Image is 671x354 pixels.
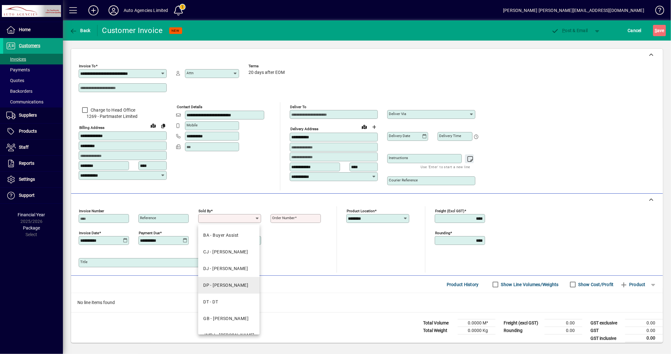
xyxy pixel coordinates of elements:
[249,64,286,68] span: Terms
[71,293,663,312] div: No line items found
[439,134,461,138] mat-label: Delivery time
[3,54,63,64] a: Invoices
[503,5,644,15] div: [PERSON_NAME] [PERSON_NAME][EMAIL_ADDRESS][DOMAIN_NAME]
[203,265,248,272] div: DJ - [PERSON_NAME]
[577,281,614,288] label: Show Cost/Profit
[6,78,24,83] span: Quotes
[19,193,35,198] span: Support
[203,299,218,305] div: DT - DT
[447,279,479,290] span: Product History
[435,231,450,235] mat-label: Rounding
[369,122,379,132] button: Choose address
[79,209,104,213] mat-label: Invoice number
[187,71,193,75] mat-label: Attn
[198,294,260,310] mat-option: DT - DT
[6,89,32,94] span: Backorders
[187,123,198,127] mat-label: Mobile
[3,124,63,139] a: Products
[389,134,410,138] mat-label: Delivery date
[435,209,464,213] mat-label: Freight (excl GST)
[420,319,458,327] td: Total Volume
[3,156,63,171] a: Reports
[3,97,63,107] a: Communications
[6,99,43,104] span: Communications
[347,209,375,213] mat-label: Product location
[444,279,481,290] button: Product History
[653,25,666,36] button: Save
[80,260,87,264] mat-label: Title
[140,216,156,220] mat-label: Reference
[6,57,26,62] span: Invoices
[290,105,306,109] mat-label: Deliver To
[18,212,45,217] span: Financial Year
[198,244,260,260] mat-option: CJ - Cheryl Jennings
[172,29,180,33] span: NEW
[3,64,63,75] a: Payments
[19,177,35,182] span: Settings
[79,64,96,68] mat-label: Invoice To
[19,43,40,48] span: Customers
[587,327,625,335] td: GST
[3,108,63,123] a: Suppliers
[545,327,582,335] td: 0.00
[625,327,663,335] td: 0.00
[620,279,646,290] span: Product
[203,249,248,255] div: CJ - [PERSON_NAME]
[70,28,91,33] span: Back
[203,315,249,322] div: GB - [PERSON_NAME]
[625,319,663,327] td: 0.00
[79,231,99,235] mat-label: Invoice date
[203,332,254,339] div: JMDJ - [PERSON_NAME]
[359,122,369,132] a: View on map
[19,129,37,134] span: Products
[420,327,458,335] td: Total Weight
[389,178,418,182] mat-label: Courier Reference
[651,1,663,22] a: Knowledge Base
[79,113,167,120] span: 1269 - Partmaster Limited
[626,25,643,36] button: Cancel
[587,335,625,342] td: GST inclusive
[124,5,168,15] div: Auto Agencies Limited
[203,232,238,239] div: BA - Buyer Assist
[545,319,582,327] td: 0.00
[3,188,63,203] a: Support
[203,282,248,289] div: DP - [PERSON_NAME]
[198,227,260,244] mat-option: BA - Buyer Assist
[655,25,664,36] span: ave
[655,28,657,33] span: S
[617,279,649,290] button: Product
[249,70,285,75] span: 20 days after EOM
[198,310,260,327] mat-option: GB - Gavin Bright
[19,27,31,32] span: Home
[83,5,103,16] button: Add
[139,231,160,235] mat-label: Payment due
[500,319,545,327] td: Freight (excl GST)
[3,22,63,38] a: Home
[68,25,92,36] button: Back
[102,25,163,36] div: Customer Invoice
[3,75,63,86] a: Quotes
[19,113,37,118] span: Suppliers
[551,28,588,33] span: ost & Email
[198,277,260,294] mat-option: DP - Donovan Percy
[500,327,545,335] td: Rounding
[103,5,124,16] button: Profile
[587,319,625,327] td: GST exclusive
[6,67,30,72] span: Payments
[198,327,260,344] mat-option: JMDJ - Josiah Jennings
[628,25,642,36] span: Cancel
[19,145,29,150] span: Staff
[148,120,158,130] a: View on map
[63,25,98,36] app-page-header-button: Back
[458,319,495,327] td: 0.0000 M³
[199,209,211,213] mat-label: Sold by
[198,260,260,277] mat-option: DJ - DAVE JENNINGS
[562,28,565,33] span: P
[500,281,559,288] label: Show Line Volumes/Weights
[458,327,495,335] td: 0.0000 Kg
[3,140,63,155] a: Staff
[389,112,406,116] mat-label: Deliver via
[272,216,295,220] mat-label: Order number
[89,107,135,113] label: Charge to Head Office
[625,335,663,342] td: 0.00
